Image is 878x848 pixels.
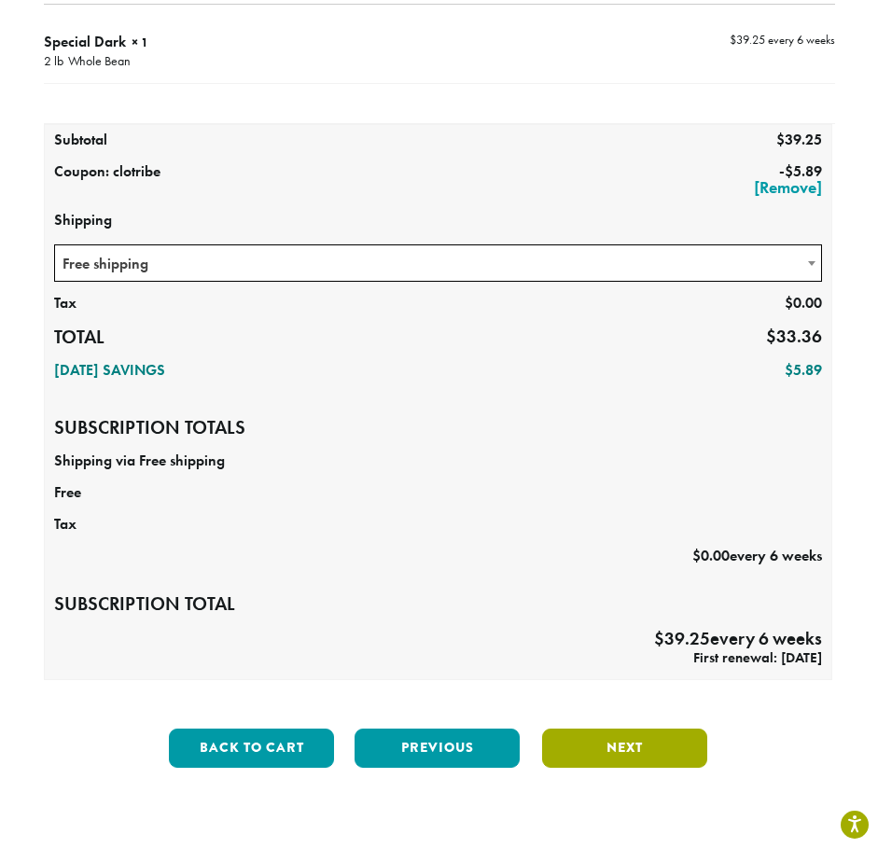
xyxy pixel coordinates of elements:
[45,478,832,509] td: Free
[785,293,822,313] bdi: 0.00
[785,161,793,181] span: $
[785,360,822,380] bdi: 5.89
[785,360,793,380] span: $
[776,130,822,149] bdi: 39.25
[45,410,832,446] th: Subscription totals
[730,32,765,48] bdi: 39.25
[45,157,202,205] th: Coupon: clotribe
[542,729,707,768] button: Next
[45,446,832,478] th: Shipping via Free shipping
[654,627,710,650] span: 39.25
[169,729,334,768] button: Back to cart
[63,53,131,72] p: Whole Bean
[44,53,63,72] p: 2 lb
[654,627,664,650] span: $
[45,205,832,237] th: Shipping
[45,509,832,541] th: Tax
[730,32,736,48] span: $
[211,179,822,196] a: Remove clotribe coupon
[44,32,126,51] span: Special Dark
[692,546,701,565] span: $
[45,355,481,387] th: [DATE] Savings
[692,546,730,565] span: 0.00
[693,648,822,667] small: First renewal: [DATE]
[132,34,148,50] strong: × 1
[776,130,785,149] span: $
[355,729,520,768] button: Previous
[202,157,831,205] td: -
[768,32,835,48] span: every 6 weeks
[45,587,832,622] th: Subscription total
[54,244,823,282] span: Free shipping
[45,125,202,157] th: Subtotal
[45,320,202,355] th: Total
[785,293,793,313] span: $
[45,622,832,666] td: every 6 weeks
[45,288,202,320] th: Tax
[766,325,822,348] bdi: 33.36
[766,325,776,348] span: $
[55,245,822,282] span: Free shipping
[45,541,832,563] td: every 6 weeks
[785,161,822,181] span: 5.89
